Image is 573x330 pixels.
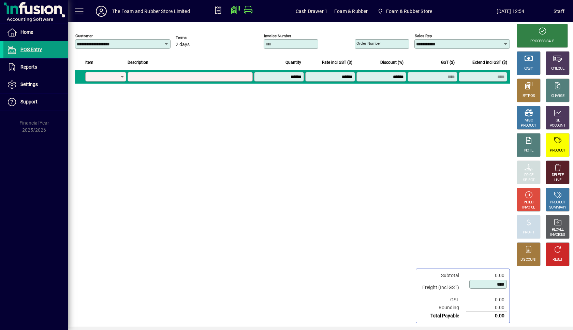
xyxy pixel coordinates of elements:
[554,6,564,17] div: Staff
[525,118,533,123] div: MISC
[466,312,507,320] td: 0.00
[466,272,507,279] td: 0.00
[550,200,565,205] div: PRODUCT
[296,6,327,17] span: Cash Drawer 1
[176,42,190,47] span: 2 days
[556,118,560,123] div: GL
[522,205,535,210] div: INVOICE
[551,66,564,71] div: CHEQUE
[441,59,455,66] span: GST ($)
[20,82,38,87] span: Settings
[550,232,565,238] div: INVOICES
[419,304,466,312] td: Rounding
[20,64,37,70] span: Reports
[3,59,68,76] a: Reports
[3,76,68,93] a: Settings
[112,6,190,17] div: The Foam and Rubber Store Limited
[356,41,381,46] mat-label: Order number
[380,59,403,66] span: Discount (%)
[3,94,68,111] a: Support
[322,59,352,66] span: Rate incl GST ($)
[523,230,534,235] div: PROFIT
[419,296,466,304] td: GST
[524,173,533,178] div: PRICE
[521,123,536,128] div: PRODUCT
[419,312,466,320] td: Total Payable
[523,94,535,99] div: EFTPOS
[552,173,563,178] div: DELETE
[530,39,554,44] div: PROCESS SALE
[90,5,112,17] button: Profile
[75,33,93,38] mat-label: Customer
[419,272,466,279] td: Subtotal
[419,279,466,296] td: Freight (Incl GST)
[524,148,533,153] div: NOTE
[524,66,533,71] div: CASH
[85,59,93,66] span: Item
[466,296,507,304] td: 0.00
[3,24,68,41] a: Home
[550,123,565,128] div: ACCOUNT
[20,47,42,52] span: POS Entry
[520,257,537,262] div: DISCOUNT
[549,205,566,210] div: SUMMARY
[472,59,507,66] span: Extend incl GST ($)
[128,59,148,66] span: Description
[553,257,563,262] div: RESET
[468,6,554,17] span: [DATE] 12:54
[552,227,564,232] div: RECALL
[285,59,301,66] span: Quantity
[20,99,38,104] span: Support
[523,178,535,183] div: SELECT
[176,35,217,40] span: Terms
[551,94,564,99] div: CHARGE
[524,200,533,205] div: HOLD
[466,304,507,312] td: 0.00
[415,33,432,38] mat-label: Sales rep
[554,178,561,183] div: LINE
[334,6,368,17] span: Foam & Rubber
[264,33,291,38] mat-label: Invoice number
[20,29,33,35] span: Home
[386,6,432,17] span: Foam & Rubber Store
[374,5,435,17] span: Foam & Rubber Store
[550,148,565,153] div: PRODUCT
